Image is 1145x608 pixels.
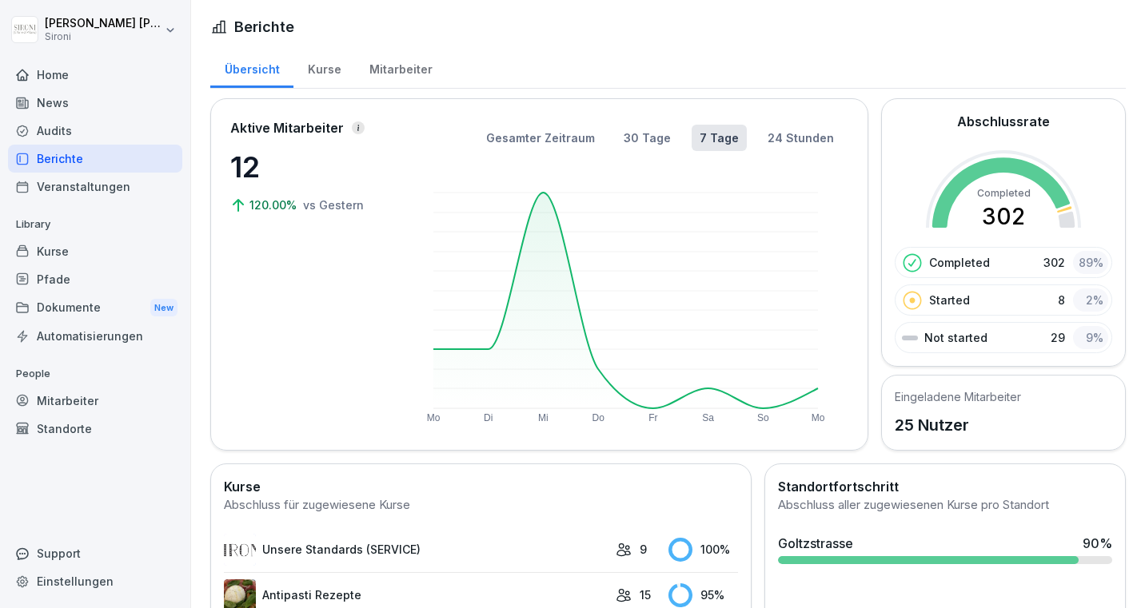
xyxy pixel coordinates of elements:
p: 9 [640,541,647,558]
text: Di [484,412,493,423]
p: Not started [924,329,987,346]
p: 25 Nutzer [895,413,1021,437]
div: 100 % [668,538,739,562]
a: Veranstaltungen [8,173,182,201]
div: Abschluss für zugewiesene Kurse [224,496,738,515]
a: Berichte [8,145,182,173]
a: Unsere Standards (SERVICE) [224,534,608,566]
a: Kurse [293,47,355,88]
a: Einstellungen [8,567,182,595]
div: New [150,299,178,317]
p: vs Gestern [303,197,364,213]
text: Mo [427,412,441,423]
a: Mitarbeiter [355,47,446,88]
h2: Kurse [224,477,738,496]
p: 120.00% [249,197,300,213]
p: 302 [1043,254,1065,271]
div: 2 % [1073,288,1108,312]
h1: Berichte [234,16,294,38]
h2: Standortfortschritt [778,477,1112,496]
a: Audits [8,117,182,145]
p: 15 [640,586,651,603]
p: 29 [1051,329,1065,346]
p: Aktive Mitarbeiter [230,118,344,137]
p: Completed [929,254,990,271]
button: Gesamter Zeitraum [478,125,603,151]
text: Fr [648,412,657,423]
a: DokumenteNew [8,293,182,323]
h2: Abschlussrate [957,112,1050,131]
p: Started [929,292,970,308]
a: Home [8,61,182,89]
a: Goltzstrasse90% [772,527,1119,570]
a: Übersicht [210,47,293,88]
h5: Eingeladene Mitarbeiter [895,388,1021,405]
div: Abschluss aller zugewiesenen Kurse pro Standort [778,496,1112,515]
button: 7 Tage [692,125,747,151]
a: Mitarbeiter [8,387,182,415]
div: Support [8,539,182,567]
text: So [757,412,769,423]
div: 9 % [1073,326,1108,349]
a: Pfade [8,265,182,293]
button: 30 Tage [616,125,679,151]
div: Goltzstrasse [778,534,853,553]
p: 8 [1058,292,1065,308]
div: Dokumente [8,293,182,323]
a: Kurse [8,237,182,265]
img: lqv555mlp0nk8rvfp4y70ul5.png [224,534,256,566]
text: Mo [812,412,825,423]
text: Sa [702,412,714,423]
a: Automatisierungen [8,322,182,350]
a: News [8,89,182,117]
div: 89 % [1073,251,1108,274]
p: Sironi [45,31,162,42]
a: Standorte [8,415,182,443]
button: 24 Stunden [760,125,842,151]
div: 90 % [1083,534,1112,553]
text: Do [592,412,604,423]
p: [PERSON_NAME] [PERSON_NAME] [45,17,162,30]
p: 12 [230,145,390,189]
p: People [8,361,182,387]
p: Library [8,212,182,237]
div: 95 % [668,583,739,607]
text: Mi [538,412,549,423]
